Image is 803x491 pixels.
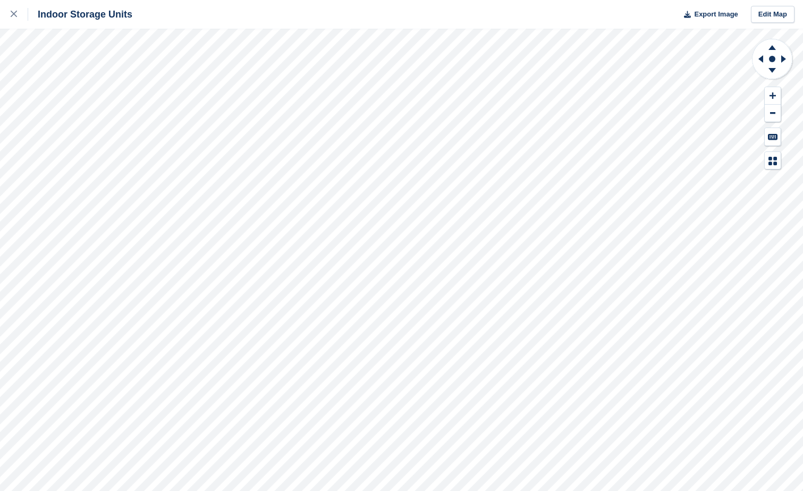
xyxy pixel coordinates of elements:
button: Keyboard Shortcuts [765,128,781,146]
button: Zoom In [765,87,781,105]
div: Indoor Storage Units [28,8,132,21]
span: Export Image [694,9,738,20]
a: Edit Map [751,6,794,23]
button: Export Image [678,6,738,23]
button: Zoom Out [765,105,781,122]
button: Map Legend [765,152,781,170]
